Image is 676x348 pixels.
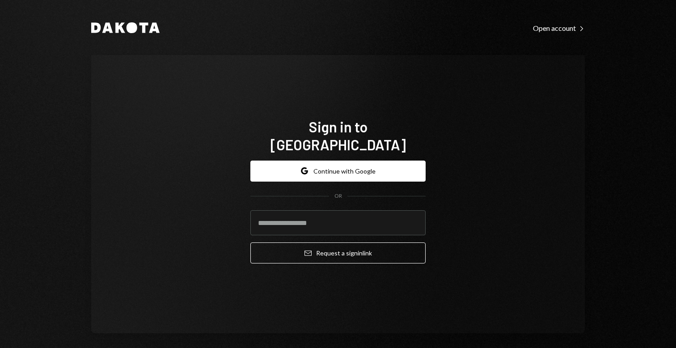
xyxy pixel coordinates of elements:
h1: Sign in to [GEOGRAPHIC_DATA] [250,118,426,153]
button: Request a signinlink [250,242,426,263]
button: Continue with Google [250,161,426,182]
div: OR [334,192,342,200]
a: Open account [533,23,585,33]
div: Open account [533,24,585,33]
